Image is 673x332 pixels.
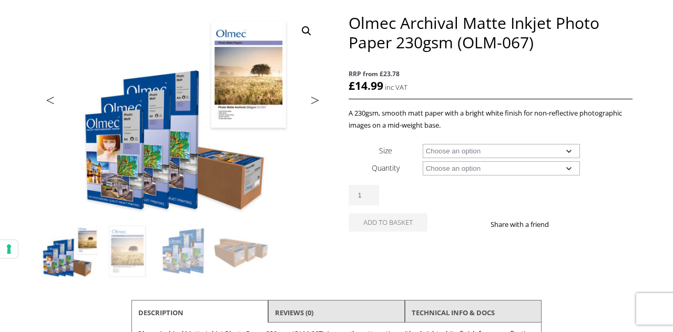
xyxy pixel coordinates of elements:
label: Quantity [372,163,400,173]
a: Description [138,303,183,322]
img: email sharing button [587,220,595,229]
button: Add to basket [349,213,427,232]
span: £ [349,78,355,93]
a: TECHNICAL INFO & DOCS [412,303,495,322]
span: RRP from £23.78 [349,68,633,80]
h1: Olmec Archival Matte Inkjet Photo Paper 230gsm (OLM-067) [349,13,633,52]
a: View full-screen image gallery [297,22,316,40]
input: Product quantity [349,185,379,205]
p: Share with a friend [491,219,562,231]
img: Olmec Archival Matte Inkjet Photo Paper 230gsm (OLM-067) - Image 2 [99,223,156,280]
img: Olmec Archival Matte Inkjet Photo Paper 230gsm (OLM-067) - Image 3 [157,223,213,280]
img: twitter sharing button [574,220,583,229]
img: Olmec Archival Matte Inkjet Photo Paper 230gsm (OLM-067) [41,223,98,280]
p: A 230gsm, smooth matt paper with a bright white finish for non-reflective photographic images on ... [349,107,633,131]
bdi: 14.99 [349,78,383,93]
img: facebook sharing button [562,220,570,229]
a: Reviews (0) [275,303,313,322]
img: Olmec Archival Matte Inkjet Photo Paper 230gsm (OLM-067) - Image 4 [215,223,271,280]
label: Size [379,146,392,155]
